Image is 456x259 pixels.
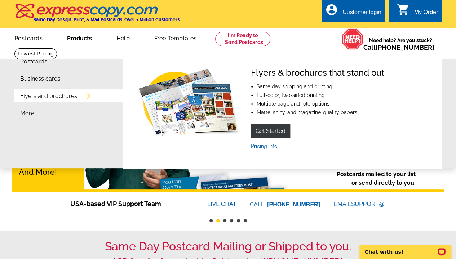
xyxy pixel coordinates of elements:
[355,236,456,259] iframe: LiveChat chat widget
[237,219,240,222] button: 5 of 6
[209,219,213,222] button: 1 of 6
[414,9,438,19] div: My Order
[136,68,239,140] img: Flyers & brochures that stand out
[230,219,233,222] button: 4 of 6
[325,3,338,16] i: account_circle
[14,9,181,22] a: Same Day Design, Print, & Mail Postcards. Over 1 Million Customers.
[216,219,220,222] button: 2 of 6
[20,59,47,64] a: Postcards
[250,200,265,209] font: CALL
[3,29,54,46] a: Postcards
[143,29,208,46] a: Free Templates
[376,44,434,51] a: [PHONE_NUMBER]
[257,84,384,89] li: Same day shipping and printing
[33,17,181,22] h4: Same Day Design, Print, & Mail Postcards. Over 1 Million Customers.
[207,200,221,209] font: LIVE
[257,93,384,98] li: Full-color, two-sided printing
[20,76,61,82] a: Business cards
[257,101,384,106] li: Multiple page and fold options
[363,44,434,51] span: Call
[207,201,236,207] a: LIVECHAT
[397,3,409,16] i: shopping_cart
[397,8,438,17] a: shopping_cart My Order
[223,219,226,222] button: 3 of 6
[56,29,103,46] a: Products
[257,110,384,115] li: Matte, shiny, and magazine-quality papers
[342,9,381,19] div: Customer login
[363,37,438,51] span: Need help? Are you stuck?
[334,201,386,207] a: EMAILSUPPORT@
[20,93,77,99] a: Flyers and brochures
[325,8,381,17] a: account_circle Customer login
[251,124,290,138] a: Get Started
[14,240,442,253] h1: Same Day Postcard Mailing or Shipped to you.
[251,143,277,149] a: Pricing info
[20,111,34,116] a: More
[267,201,320,207] a: [PHONE_NUMBER]
[342,28,363,50] img: help
[251,68,384,78] h4: Flyers & brochures that stand out
[70,199,186,209] span: USA-based VIP Support Team
[105,29,141,46] a: Help
[244,219,247,222] button: 6 of 6
[337,170,416,187] p: Postcards mailed to your list or send directly to you.
[351,200,386,209] font: SUPPORT@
